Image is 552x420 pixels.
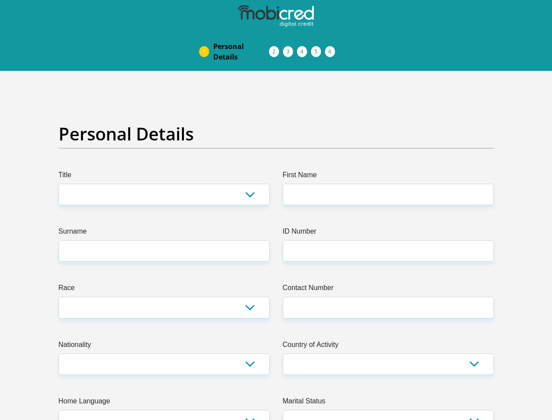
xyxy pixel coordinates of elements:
[59,283,270,297] label: Race
[59,123,494,144] h2: Personal Details
[283,226,494,240] label: ID Number
[283,396,494,410] label: Marital Status
[59,396,270,410] label: Home Language
[283,240,494,262] input: ID Number
[283,170,494,184] label: First Name
[283,184,494,205] input: First Name
[59,170,270,184] label: Title
[238,5,313,27] img: mobicred logo
[59,226,270,240] label: Surname
[206,38,276,66] a: PersonalDetails
[283,297,494,318] input: Contact Number
[213,41,269,62] span: Personal Details
[283,283,494,297] label: Contact Number
[283,339,494,353] label: Country of Activity
[59,240,270,262] input: Surname
[59,339,270,353] label: Nationality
